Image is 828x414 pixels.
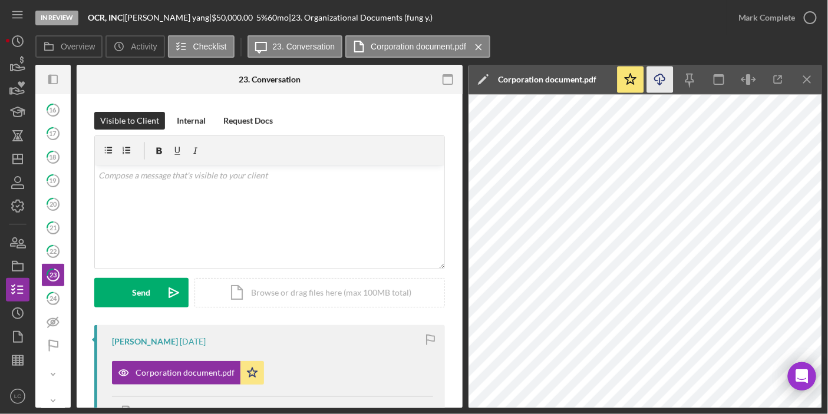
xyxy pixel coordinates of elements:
button: Internal [171,112,212,130]
button: Send [94,278,189,307]
button: Checklist [168,35,235,58]
div: In Review [35,11,78,25]
div: Open Intercom Messenger [788,362,816,390]
label: Overview [61,42,95,51]
label: Checklist [193,42,227,51]
label: Activity [131,42,157,51]
a: 24 [41,287,65,310]
tspan: 17 [50,130,57,137]
button: Overview [35,35,103,58]
a: 18 [41,145,65,169]
div: Send [133,278,151,307]
button: LC [6,385,29,408]
button: 23. Conversation [248,35,343,58]
div: Internal [177,112,206,130]
b: OCR, INC [88,12,123,22]
div: Mark Complete [738,6,796,29]
div: Corporation document.pdf [498,75,596,84]
div: Corporation document.pdf [136,368,235,377]
div: $50,000.00 [212,13,256,22]
tspan: 22 [50,247,57,255]
div: Visible to Client [100,112,159,130]
tspan: 20 [50,200,57,208]
div: Request Docs [223,112,273,130]
div: 5 % [256,13,268,22]
tspan: 23 [50,271,57,279]
div: 60 mo [268,13,289,22]
label: Corporation document.pdf [371,42,466,51]
tspan: 21 [50,224,57,231]
button: Activity [105,35,164,58]
tspan: 19 [50,177,57,184]
tspan: 18 [50,153,57,161]
a: 21 [41,216,65,240]
div: [PERSON_NAME] [112,337,178,346]
a: 16 [41,98,65,122]
button: Corporation document.pdf [112,361,264,385]
button: Mark Complete [727,6,822,29]
a: 19 [41,169,65,193]
div: | 23. Organizational Documents (fung y.) [289,13,433,22]
div: [PERSON_NAME] yang | [125,13,212,22]
tspan: 24 [50,294,57,302]
div: 23. Conversation [239,75,301,84]
label: 23. Conversation [273,42,335,51]
button: Visible to Client [94,112,165,130]
div: | [88,13,125,22]
a: 17 [41,122,65,145]
a: 22 [41,240,65,263]
button: Corporation document.pdf [345,35,490,58]
time: 2024-10-26 06:50 [180,337,206,346]
button: Request Docs [217,112,279,130]
text: LC [14,393,21,400]
a: 20 [41,193,65,216]
tspan: 16 [50,106,57,114]
a: 23 [41,263,65,287]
